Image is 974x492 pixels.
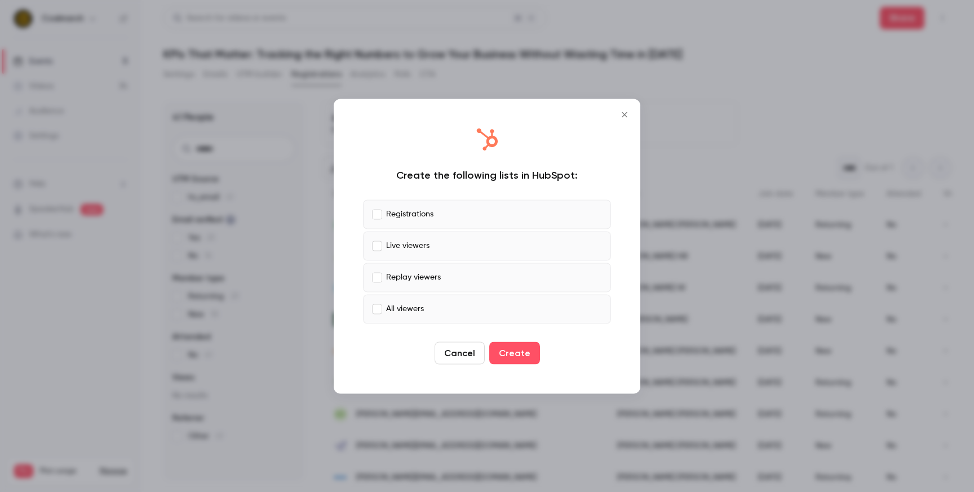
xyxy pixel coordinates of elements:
p: Registrations [386,209,433,220]
button: Cancel [435,342,485,364]
button: Close [613,103,636,126]
button: Create [489,342,540,364]
p: Replay viewers [386,272,441,283]
div: Create the following lists in HubSpot: [363,168,611,181]
p: All viewers [386,303,424,315]
p: Live viewers [386,240,430,252]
